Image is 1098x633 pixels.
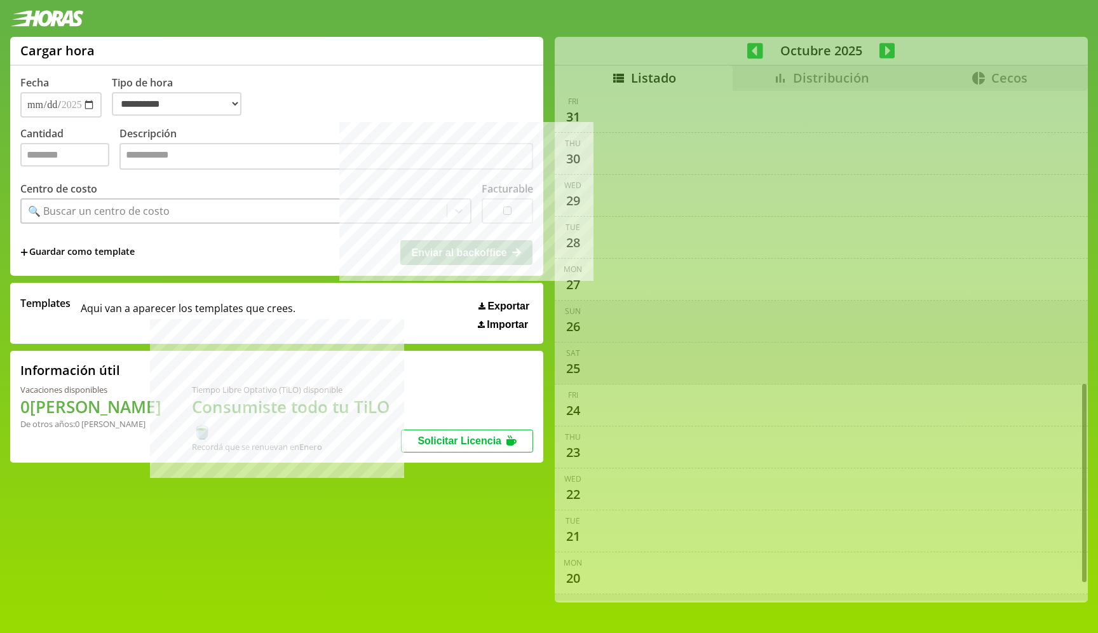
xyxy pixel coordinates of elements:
[10,10,84,27] img: logotipo
[299,441,322,453] b: Enero
[475,300,533,313] button: Exportar
[487,319,528,330] span: Importar
[20,182,97,196] label: Centro de costo
[401,430,533,453] button: Solicitar Licencia
[417,435,501,446] span: Solicitar Licencia
[20,395,161,418] h1: 0 [PERSON_NAME]
[119,126,533,173] label: Descripción
[482,182,533,196] label: Facturable
[28,204,170,218] div: 🔍 Buscar un centro de costo
[192,395,401,441] h1: Consumiste todo tu TiLO 🍵
[112,76,252,118] label: Tipo de hora
[20,296,71,310] span: Templates
[192,384,401,395] div: Tiempo Libre Optativo (TiLO) disponible
[20,245,28,259] span: +
[20,76,49,90] label: Fecha
[20,418,161,430] div: De otros años: 0 [PERSON_NAME]
[20,143,109,167] input: Cantidad
[112,92,241,116] select: Tipo de hora
[20,362,120,379] h2: Información útil
[487,301,529,312] span: Exportar
[119,143,533,170] textarea: Descripción
[20,245,135,259] span: +Guardar como template
[20,42,95,59] h1: Cargar hora
[192,441,401,453] div: Recordá que se renuevan en
[81,296,295,330] span: Aqui van a aparecer los templates que crees.
[20,384,161,395] div: Vacaciones disponibles
[20,126,119,173] label: Cantidad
